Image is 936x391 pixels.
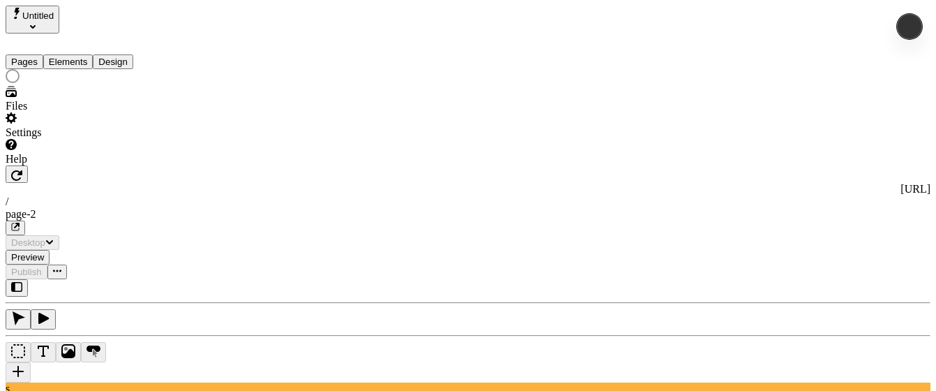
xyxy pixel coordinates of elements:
button: Pages [6,54,43,69]
span: Preview [11,252,44,263]
button: Button [81,342,106,362]
button: Publish [6,265,47,279]
button: Box [6,342,31,362]
div: page-2 [6,208,930,221]
button: Select site [6,6,59,34]
button: Image [56,342,81,362]
div: Help [6,153,173,165]
button: Preview [6,250,50,265]
div: Settings [6,126,173,139]
button: Elements [43,54,93,69]
div: / [6,195,930,208]
button: Text [31,342,56,362]
span: Publish [11,267,42,277]
div: Files [6,100,173,112]
span: Untitled [22,10,54,21]
button: Design [93,54,133,69]
div: [URL] [6,183,930,195]
button: Desktop [6,235,59,250]
span: Desktop [11,237,45,248]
